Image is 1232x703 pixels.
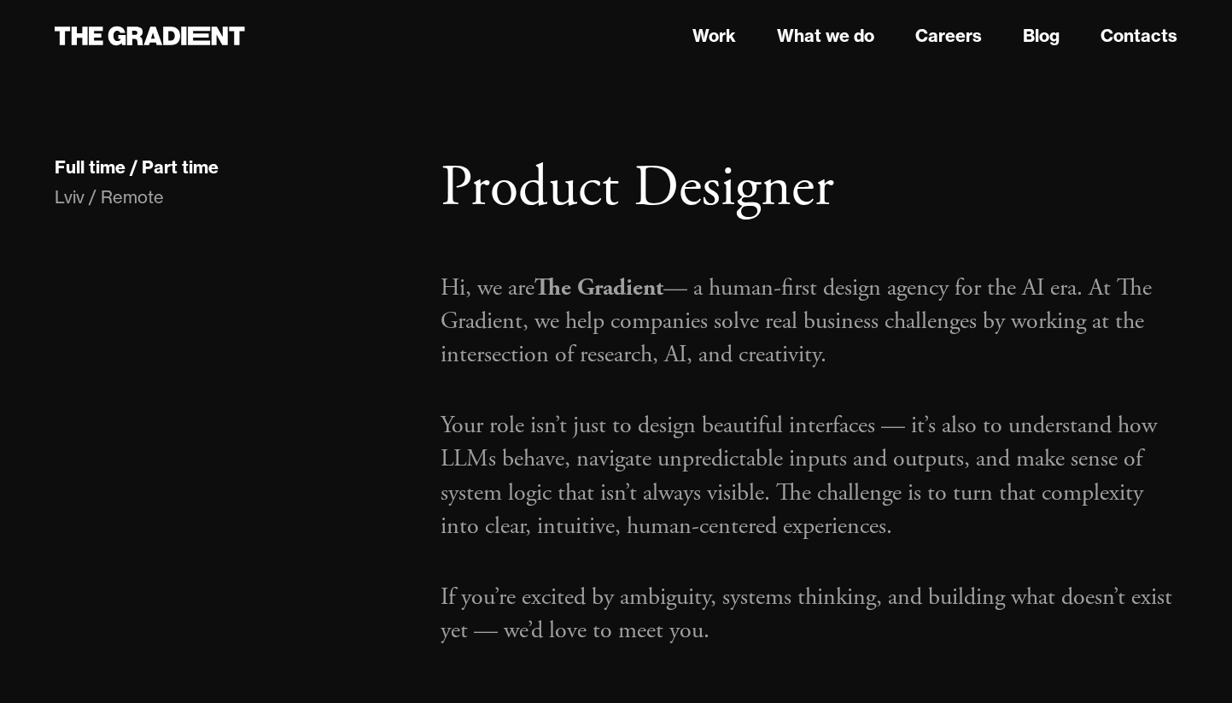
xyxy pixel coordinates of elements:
[777,23,874,49] a: What we do
[1023,23,1060,49] a: Blog
[915,23,982,49] a: Careers
[692,23,736,49] a: Work
[55,185,406,209] div: Lviv / Remote
[441,581,1177,647] p: If you’re excited by ambiguity, systems thinking, and building what doesn’t exist yet — we’d love...
[441,272,1177,372] p: Hi, we are — a human-first design agency for the AI era. At The Gradient, we help companies solve...
[441,154,1177,224] h1: Product Designer
[534,272,663,303] strong: The Gradient
[441,409,1177,543] p: Your role isn’t just to design beautiful interfaces — it’s also to understand how LLMs behave, na...
[1101,23,1177,49] a: Contacts
[55,156,219,179] div: Full time / Part time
